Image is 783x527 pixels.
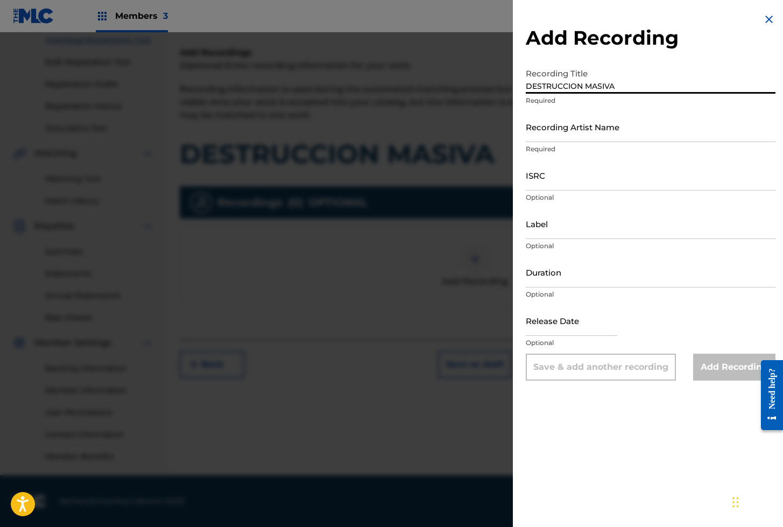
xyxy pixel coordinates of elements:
[526,290,775,299] p: Optional
[163,11,168,21] span: 3
[526,26,775,50] h2: Add Recording
[753,352,783,439] iframe: Resource Center
[526,193,775,202] p: Optional
[526,338,775,348] p: Optional
[526,241,775,251] p: Optional
[13,8,54,24] img: MLC Logo
[526,144,775,154] p: Required
[115,10,168,22] span: Members
[526,96,775,106] p: Required
[729,475,783,527] iframe: Chat Widget
[96,10,109,23] img: Top Rightsholders
[732,486,739,518] div: Drag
